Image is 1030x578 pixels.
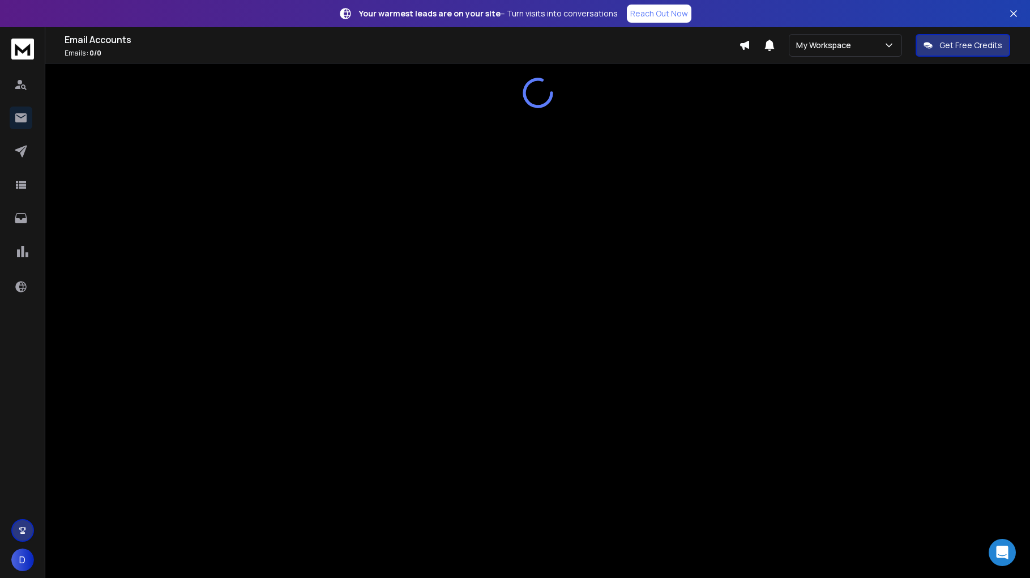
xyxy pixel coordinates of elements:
[939,40,1002,51] p: Get Free Credits
[796,40,856,51] p: My Workspace
[11,549,34,571] button: D
[916,34,1010,57] button: Get Free Credits
[627,5,691,23] a: Reach Out Now
[989,539,1016,566] div: Open Intercom Messenger
[359,8,501,19] strong: Your warmest leads are on your site
[65,33,739,46] h1: Email Accounts
[11,39,34,59] img: logo
[65,49,739,58] p: Emails :
[359,8,618,19] p: – Turn visits into conversations
[630,8,688,19] p: Reach Out Now
[89,48,101,58] span: 0 / 0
